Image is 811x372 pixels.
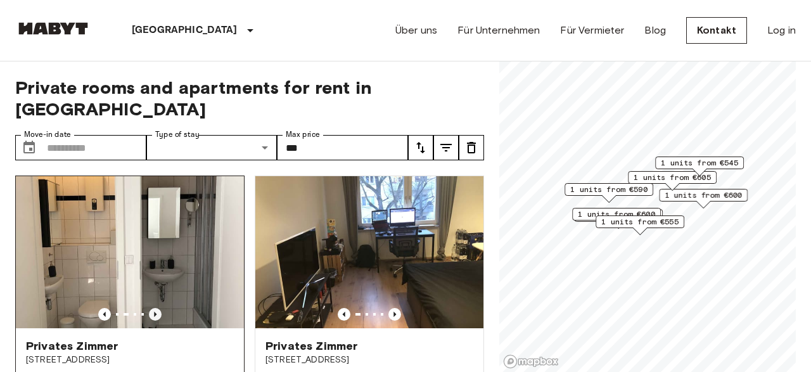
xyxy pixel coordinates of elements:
[457,23,540,38] a: Für Unternehmen
[15,22,91,35] img: Habyt
[98,308,111,321] button: Previous image
[338,308,350,321] button: Previous image
[155,129,200,140] label: Type of stay
[24,129,71,140] label: Move-in date
[433,135,459,160] button: tune
[388,308,401,321] button: Previous image
[644,23,666,38] a: Blog
[132,23,238,38] p: [GEOGRAPHIC_DATA]
[560,23,624,38] a: Für Vermieter
[686,17,747,44] a: Kontakt
[265,354,473,366] span: [STREET_ADDRESS]
[26,338,118,354] span: Privates Zimmer
[395,23,437,38] a: Über uns
[565,183,653,203] div: Map marker
[659,189,748,208] div: Map marker
[767,23,796,38] a: Log in
[628,171,717,191] div: Map marker
[601,216,679,228] span: 1 units from €555
[596,215,684,235] div: Map marker
[503,354,559,369] a: Mapbox logo
[255,176,483,328] img: Marketing picture of unit DE-04-027-001-01HF
[16,135,42,160] button: Choose date
[26,354,234,366] span: [STREET_ADDRESS]
[408,135,433,160] button: tune
[459,135,484,160] button: tune
[665,189,742,201] span: 1 units from €600
[16,176,244,328] img: Marketing picture of unit DE-04-029-005-03HF
[149,308,162,321] button: Previous image
[661,157,738,169] span: 1 units from €545
[572,208,661,228] div: Map marker
[655,157,744,176] div: Map marker
[286,129,320,140] label: Max price
[570,184,648,195] span: 1 units from €590
[578,208,655,220] span: 1 units from €600
[15,77,484,120] span: Private rooms and apartments for rent in [GEOGRAPHIC_DATA]
[265,338,357,354] span: Privates Zimmer
[634,172,711,183] span: 1 units from €605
